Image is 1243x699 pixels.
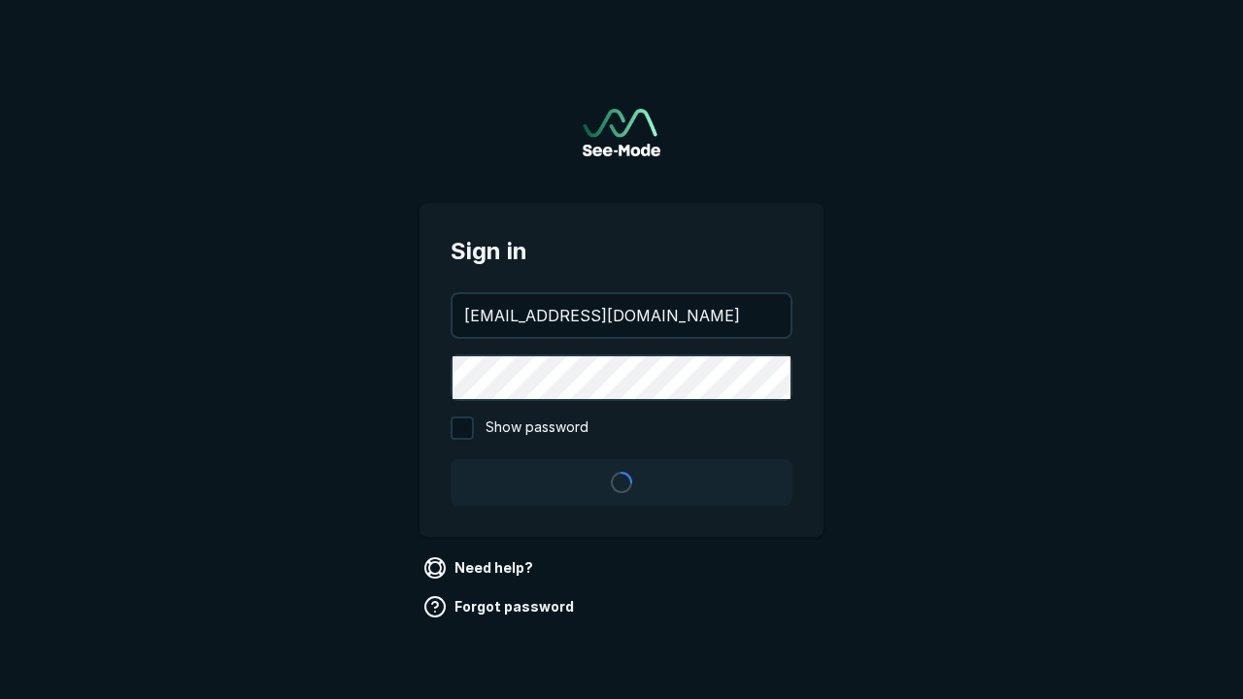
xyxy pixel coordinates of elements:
span: Sign in [451,234,792,269]
img: See-Mode Logo [583,109,660,156]
input: your@email.com [453,294,790,337]
a: Need help? [420,552,541,583]
a: Go to sign in [583,109,660,156]
span: Show password [486,416,588,440]
a: Forgot password [420,591,582,622]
